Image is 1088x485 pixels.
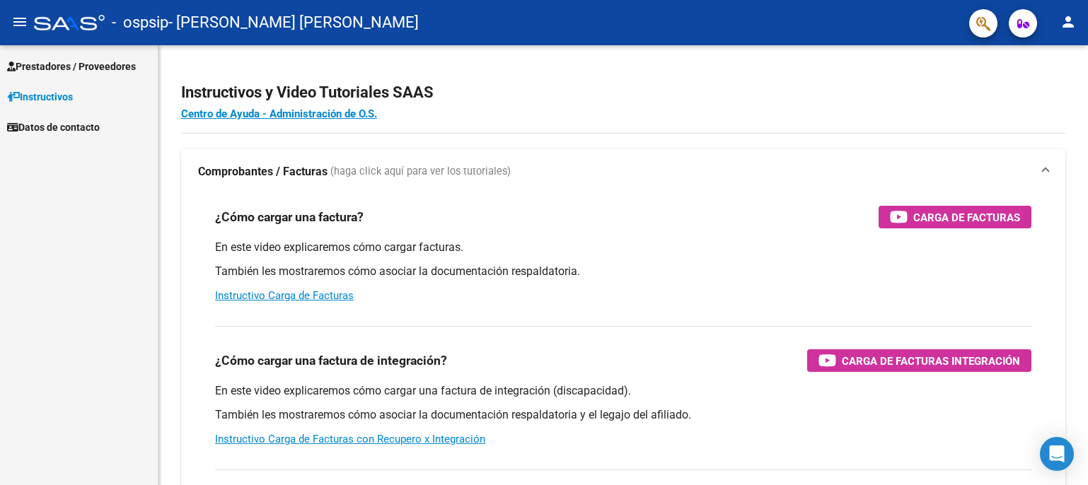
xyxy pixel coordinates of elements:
p: En este video explicaremos cómo cargar facturas. [215,240,1031,255]
h2: Instructivos y Video Tutoriales SAAS [181,79,1065,106]
span: Datos de contacto [7,119,100,135]
span: (haga click aquí para ver los tutoriales) [330,164,511,180]
a: Instructivo Carga de Facturas [215,289,354,302]
a: Centro de Ayuda - Administración de O.S. [181,107,377,120]
p: En este video explicaremos cómo cargar una factura de integración (discapacidad). [215,383,1031,399]
mat-expansion-panel-header: Comprobantes / Facturas (haga click aquí para ver los tutoriales) [181,149,1065,194]
div: Open Intercom Messenger [1040,437,1074,471]
span: - ospsip [112,7,168,38]
span: Prestadores / Proveedores [7,59,136,74]
mat-icon: person [1060,13,1077,30]
p: También les mostraremos cómo asociar la documentación respaldatoria. [215,264,1031,279]
span: - [PERSON_NAME] [PERSON_NAME] [168,7,419,38]
h3: ¿Cómo cargar una factura de integración? [215,351,447,370]
a: Instructivo Carga de Facturas con Recupero x Integración [215,433,485,445]
span: Carga de Facturas Integración [842,352,1020,370]
strong: Comprobantes / Facturas [198,164,328,180]
mat-icon: menu [11,13,28,30]
h3: ¿Cómo cargar una factura? [215,207,364,227]
button: Carga de Facturas Integración [807,349,1031,372]
button: Carga de Facturas [879,206,1031,228]
span: Instructivos [7,89,73,105]
span: Carga de Facturas [913,209,1020,226]
p: También les mostraremos cómo asociar la documentación respaldatoria y el legajo del afiliado. [215,407,1031,423]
